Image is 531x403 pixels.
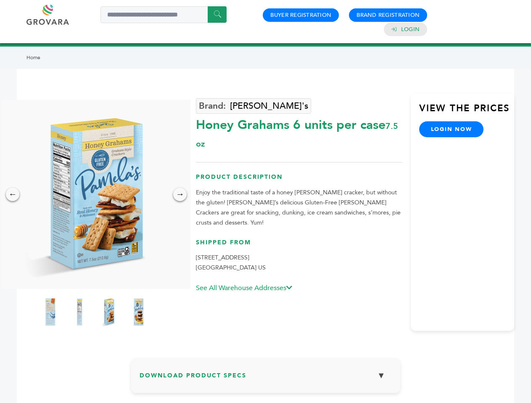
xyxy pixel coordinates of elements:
div: → [173,188,187,201]
h3: Shipped From [196,238,402,253]
a: Login [401,26,420,33]
img: Honey Grahams 6 units per case 7.5 oz [128,295,149,329]
button: ▼ [371,366,392,385]
img: Honey Grahams 6 units per case 7.5 oz [98,295,119,329]
a: [PERSON_NAME]'s [196,98,311,114]
div: Honey Grahams 6 units per case [196,112,402,152]
img: Honey Grahams 6 units per case 7.5 oz Nutrition Info [69,295,90,329]
a: Brand Registration [357,11,420,19]
h3: View the Prices [419,102,514,121]
a: login now [419,121,484,137]
h3: Download Product Specs [140,366,392,391]
p: [STREET_ADDRESS] [GEOGRAPHIC_DATA] US [196,253,402,273]
input: Search a product or brand... [100,6,227,23]
p: Enjoy the traditional taste of a honey [PERSON_NAME] cracker, but without the gluten! [PERSON_NAM... [196,188,402,228]
h3: Product Description [196,173,402,188]
div: ← [6,188,19,201]
img: Honey Grahams 6 units per case 7.5 oz Product Label [40,295,61,329]
a: See All Warehouse Addresses [196,283,292,293]
a: Home [26,54,40,61]
a: Buyer Registration [270,11,331,19]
